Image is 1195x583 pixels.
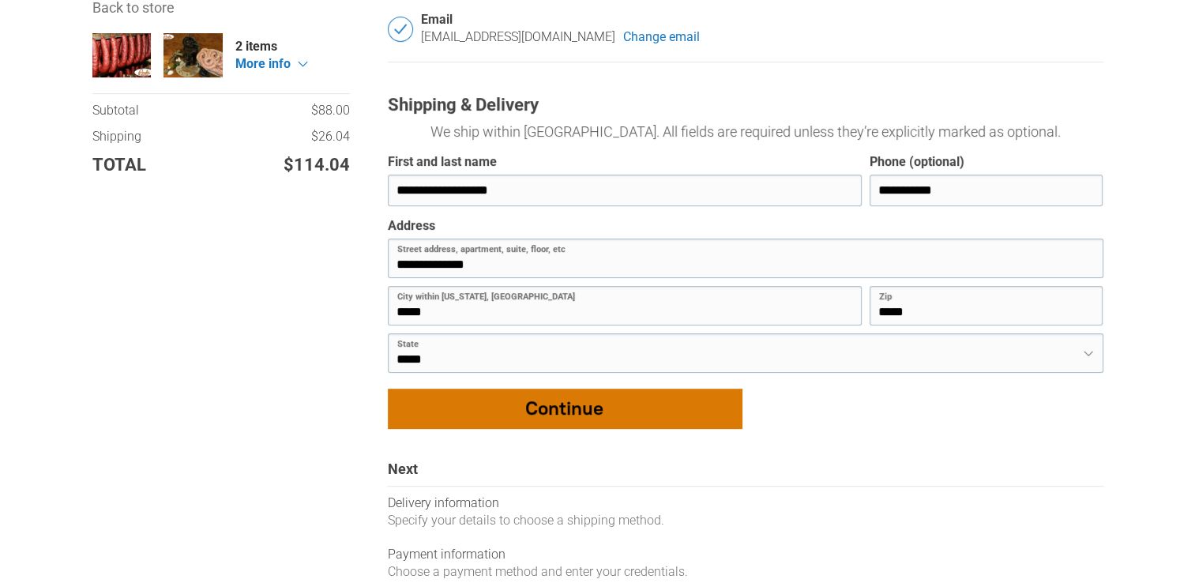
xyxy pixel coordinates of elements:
div: Shipping & Delivery [388,94,1103,117]
div: Address [388,218,435,235]
td: Total [92,153,197,178]
span: Shipping [92,128,141,145]
div: [EMAIL_ADDRESS][DOMAIN_NAME] [421,28,615,46]
span: $88.00 [311,103,350,118]
div: First and last name [388,154,497,171]
td: $26.04 [226,128,350,153]
input: City within Texas, United States [388,286,862,325]
div: Phone (optional) [870,154,964,171]
div: Choose a payment method and enter your credentials. [388,563,1103,581]
span: $114.04 [284,153,350,178]
p: We ship within [GEOGRAPHIC_DATA]. [388,121,1103,142]
input: Zip [870,286,1103,325]
a: Change email [623,28,700,46]
button: Continue [388,389,742,428]
input: Street address, apartment, suite, floor, etc [388,239,1103,278]
span: All fields are required unless they’re explicitly marked as optional. [663,123,1061,140]
div: Delivery information [388,495,1103,512]
div: Next [388,460,1103,487]
div: Specify your details to choose a shipping method. [388,512,1103,529]
td: Subtotal [92,102,226,127]
div: Email [421,12,1103,28]
div: Payment information [388,546,1103,563]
